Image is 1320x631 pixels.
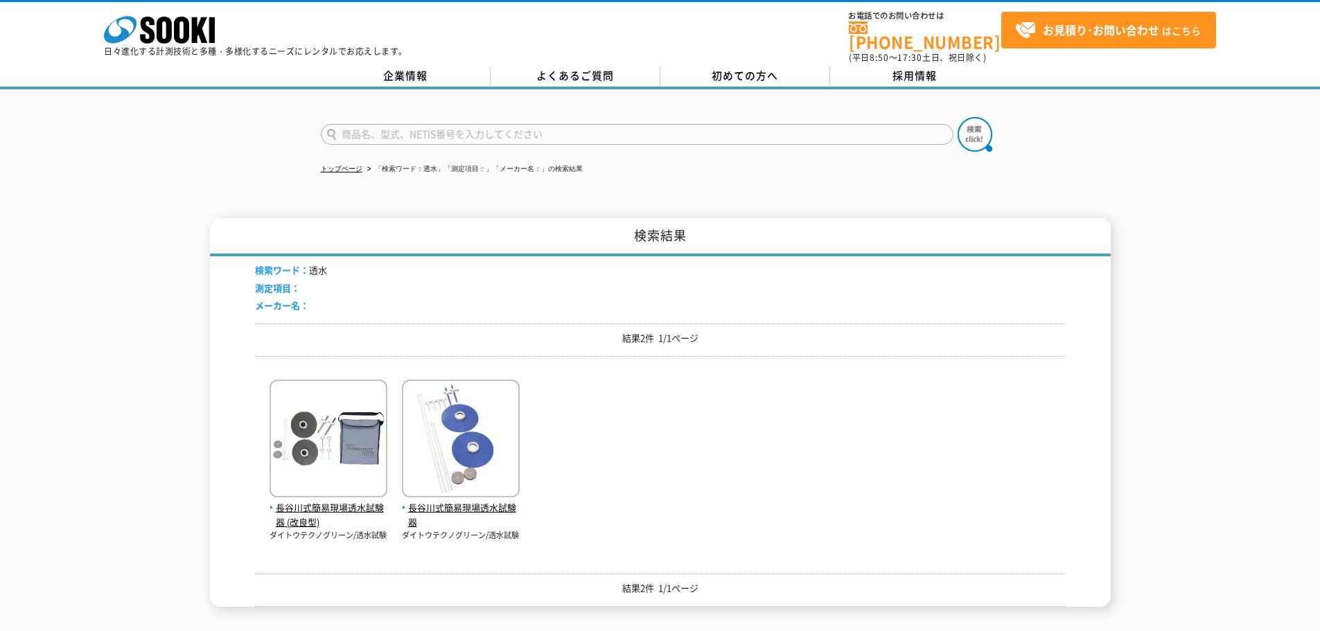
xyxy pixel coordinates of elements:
span: 8:50 [870,51,889,64]
a: よくあるご質問 [491,66,660,87]
a: 初めての方へ [660,66,830,87]
span: メーカー名： [255,299,309,312]
a: 採用情報 [830,66,1000,87]
span: 初めての方へ [712,68,778,83]
a: 企業情報 [321,66,491,87]
span: 17:30 [897,51,922,64]
img: (改良型) [270,380,387,501]
input: 商品名、型式、NETIS番号を入力してください [321,124,953,145]
span: 測定項目： [255,281,300,294]
p: ダイトウテクノグリーン/透水試験 [402,530,520,542]
li: 透水 [255,263,327,278]
p: 日々進化する計測技術と多種・多様化するニーズにレンタルでお応えします。 [104,47,407,55]
a: トップページ [321,165,362,172]
p: 結果2件 1/1ページ [255,331,1066,346]
p: ダイトウテクノグリーン/透水試験 [270,530,387,542]
a: お見積り･お問い合わせはこちら [1001,12,1216,48]
span: はこちら [1015,20,1201,41]
a: 長谷川式簡易現場透水試験器 [402,486,520,529]
span: 長谷川式簡易現場透水試験器 [402,501,520,530]
span: 検索ワード： [255,263,309,276]
img: btn_search.png [958,117,992,152]
a: [PHONE_NUMBER] [849,21,1001,50]
p: 結果2件 1/1ページ [255,581,1066,596]
span: 長谷川式簡易現場透水試験器 (改良型) [270,501,387,530]
strong: お見積り･お問い合わせ [1043,21,1159,38]
li: 「検索ワード：透水」「測定項目：」「メーカー名：」の検索結果 [364,162,583,177]
a: 長谷川式簡易現場透水試験器 (改良型) [270,486,387,529]
h1: 検索結果 [210,218,1111,256]
span: お電話でのお問い合わせは [849,12,1001,20]
span: (平日 ～ 土日、祝日除く) [849,51,986,64]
